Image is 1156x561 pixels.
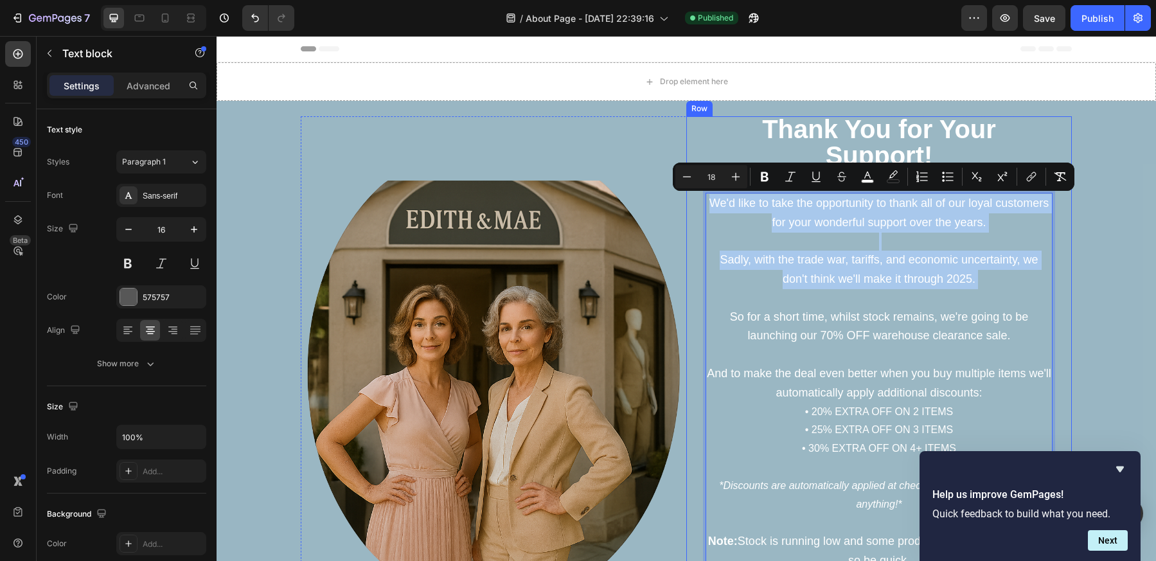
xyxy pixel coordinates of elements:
[97,357,157,370] div: Show more
[143,466,203,477] div: Add...
[143,539,203,550] div: Add...
[490,82,835,135] p: ⁠⁠⁠⁠⁠⁠⁠
[1034,13,1055,24] span: Save
[143,292,203,303] div: 575757
[47,322,83,339] div: Align
[585,407,740,418] span: • 30% EXTRA OFF ON 4+ ITEMS
[503,217,821,249] span: Sadly, with the trade war, tariffs, and economic uncertainty, we don't think we'll make it throug...
[217,36,1156,561] iframe: Design area
[502,444,823,474] i: *Discounts are automatically applied at checkout, you don't need to do anything!*
[64,79,100,93] p: Settings
[589,370,737,381] span: • 20% EXTRA OFF ON 2 ITEMS
[47,538,67,549] div: Color
[493,161,832,193] span: We'd like to take the opportunity to thank all of our loyal customers for your wonderful support ...
[47,220,81,238] div: Size
[47,352,206,375] button: Show more
[932,461,1128,551] div: Help us improve GemPages!
[472,67,494,78] div: Row
[47,156,69,168] div: Styles
[1071,5,1125,31] button: Publish
[127,79,170,93] p: Advanced
[443,40,511,51] div: Drop element here
[84,10,90,26] p: 7
[5,5,96,31] button: 7
[489,80,836,136] h2: Rich Text Editor. Editing area: main
[1023,5,1065,31] button: Save
[47,190,63,201] div: Font
[143,190,203,202] div: Sans-serif
[526,12,654,25] span: About Page - [DATE] 22:39:16
[513,274,812,307] span: So for a short time, whilst stock remains, we're going to be launching our 70% OFF warehouse clea...
[490,331,835,363] span: And to make the deal even better when you buy multiple items we'll automatically apply additional...
[932,508,1128,520] p: Quick feedback to build what you need.
[492,499,833,531] span: Stock is running low and some products are already sold out, so be quick.
[47,124,82,136] div: Text style
[117,425,206,449] input: Auto
[1112,461,1128,477] button: Hide survey
[1088,530,1128,551] button: Next question
[116,150,206,174] button: Paragraph 1
[47,506,109,523] div: Background
[10,235,31,245] div: Beta
[47,431,68,443] div: Width
[546,79,779,134] strong: Thank You for Your Support!
[47,465,76,477] div: Padding
[62,46,172,61] p: Text block
[47,398,81,416] div: Size
[1081,12,1114,25] div: Publish
[673,163,1074,191] div: Editor contextual toolbar
[520,12,523,25] span: /
[84,145,470,530] img: gempages_584698573044581130-05fc1c6a-97f4-4ae9-964b-4d0b60ee8c4b.png
[242,5,294,31] div: Undo/Redo
[589,388,737,399] span: • 25% EXTRA OFF ON 3 ITEMS
[698,12,733,24] span: Published
[12,137,31,147] div: 450
[47,291,67,303] div: Color
[932,487,1128,503] h2: Help us improve GemPages!
[492,499,521,512] strong: Note:
[122,156,166,168] span: Paragraph 1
